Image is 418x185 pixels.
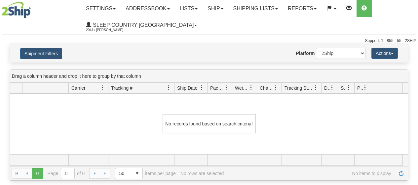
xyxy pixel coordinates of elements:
[228,0,283,17] a: Shipping lists
[97,82,108,93] a: Carrier filter column settings
[203,0,228,17] a: Ship
[81,0,121,17] a: Settings
[210,85,224,91] span: Packages
[71,85,86,91] span: Carrier
[86,27,135,33] span: 2044 / [PERSON_NAME]
[285,85,313,91] span: Tracking Status
[20,48,62,59] button: Shipment Filters
[310,82,321,93] a: Tracking Status filter column settings
[221,82,232,93] a: Packages filter column settings
[270,82,282,93] a: Charge filter column settings
[228,171,391,176] span: No items to display
[115,168,143,179] span: Page sizes drop down
[177,85,197,91] span: Ship Date
[180,171,224,176] div: No rows are selected
[48,168,85,179] span: Page of 0
[2,38,416,44] div: Support: 1 - 855 - 55 - 2SHIP
[235,85,249,91] span: Weight
[2,2,31,18] img: logo2044.jpg
[396,168,406,179] a: Refresh
[341,85,346,91] span: Shipment Issues
[163,82,174,93] a: Tracking # filter column settings
[371,48,398,59] button: Actions
[111,85,133,91] span: Tracking #
[10,70,408,83] div: grid grouping header
[343,82,354,93] a: Shipment Issues filter column settings
[115,168,176,179] span: items per page
[132,168,142,179] span: select
[360,82,371,93] a: Pickup Status filter column settings
[296,50,315,57] label: Platform
[91,22,194,28] span: Sleep Country [GEOGRAPHIC_DATA]
[283,0,322,17] a: Reports
[32,168,43,179] span: Page 0
[119,170,128,177] span: 50
[163,114,256,133] div: No records found based on search criteria!
[175,0,203,17] a: Lists
[260,85,274,91] span: Charge
[246,82,257,93] a: Weight filter column settings
[403,59,417,126] iframe: chat widget
[357,85,363,91] span: Pickup Status
[324,85,330,91] span: Delivery Status
[121,0,175,17] a: Addressbook
[81,17,202,33] a: Sleep Country [GEOGRAPHIC_DATA] 2044 / [PERSON_NAME]
[326,82,338,93] a: Delivery Status filter column settings
[196,82,207,93] a: Ship Date filter column settings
